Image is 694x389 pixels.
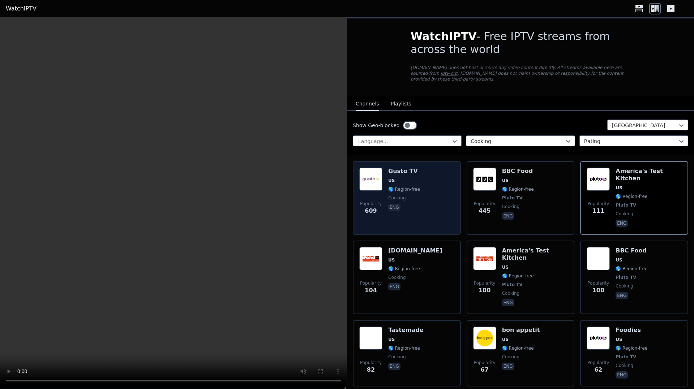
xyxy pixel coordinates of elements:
h6: Tastemade [388,327,423,334]
span: cooking [616,283,633,289]
h6: [DOMAIN_NAME] [388,247,442,254]
span: 🌎 Region-free [616,345,647,351]
h6: bon appetit [502,327,540,334]
h6: Foodies [616,327,647,334]
span: Pluto TV [616,202,636,208]
span: US [388,178,395,183]
h6: America's Test Kitchen [502,247,568,262]
img: iFood.TV [359,247,382,270]
img: Tastemade [359,327,382,350]
p: eng [616,220,628,227]
a: iptv-org [441,71,458,76]
span: 82 [367,366,375,374]
img: BBC Food [587,247,610,270]
span: Popularity [360,201,382,207]
img: BBC Food [473,168,496,191]
h1: - Free IPTV streams from across the world [411,30,630,56]
span: Popularity [474,280,496,286]
h6: Gusto TV [388,168,420,175]
h6: BBC Food [616,247,647,254]
span: 🌎 Region-free [388,345,420,351]
img: Foodies [587,327,610,350]
span: US [616,185,622,191]
span: 111 [592,207,604,215]
span: 🌎 Region-free [502,273,534,279]
span: WatchIPTV [411,30,477,43]
span: 62 [594,366,602,374]
span: 67 [481,366,489,374]
span: cooking [616,211,633,217]
span: Popularity [587,201,609,207]
span: US [616,257,622,263]
span: Popularity [474,360,496,366]
p: eng [502,212,514,220]
button: Playlists [391,97,411,111]
span: US [388,337,395,342]
span: Pluto TV [616,275,636,280]
span: cooking [502,290,520,296]
a: WatchIPTV [6,4,37,13]
h6: America's Test Kitchen [616,168,682,182]
p: eng [616,292,628,299]
span: Popularity [360,280,382,286]
h6: BBC Food [502,168,534,175]
p: eng [502,299,514,306]
p: eng [616,371,628,379]
span: cooking [502,204,520,209]
p: eng [388,283,400,290]
span: Pluto TV [616,354,636,360]
img: America's Test Kitchen [473,247,496,270]
img: bon appetit [473,327,496,350]
p: eng [388,363,400,370]
p: eng [502,363,514,370]
span: US [502,264,509,270]
img: Gusto TV [359,168,382,191]
span: 609 [365,207,377,215]
span: cooking [502,354,520,360]
span: 🌎 Region-free [502,186,534,192]
span: 100 [479,286,490,295]
span: US [388,257,395,263]
img: America's Test Kitchen [587,168,610,191]
label: Show Geo-blocked [353,122,400,129]
span: 🌎 Region-free [388,186,420,192]
span: Pluto TV [502,195,523,201]
span: cooking [388,195,406,201]
span: cooking [388,275,406,280]
span: US [502,337,509,342]
span: Popularity [474,201,496,207]
span: Popularity [587,280,609,286]
p: eng [388,204,400,211]
button: Channels [356,97,379,111]
span: 100 [592,286,604,295]
span: 🌎 Region-free [388,266,420,272]
span: Popularity [587,360,609,366]
span: 104 [365,286,377,295]
span: 445 [479,207,490,215]
span: cooking [388,354,406,360]
p: [DOMAIN_NAME] does not host or serve any video content directly. All streams available here are s... [411,65,630,82]
span: Popularity [360,360,382,366]
span: 🌎 Region-free [616,266,647,272]
span: 🌎 Region-free [502,345,534,351]
span: Pluto TV [502,282,523,288]
span: 🌎 Region-free [616,194,647,199]
span: US [502,178,509,183]
span: US [616,337,622,342]
span: cooking [616,363,633,368]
